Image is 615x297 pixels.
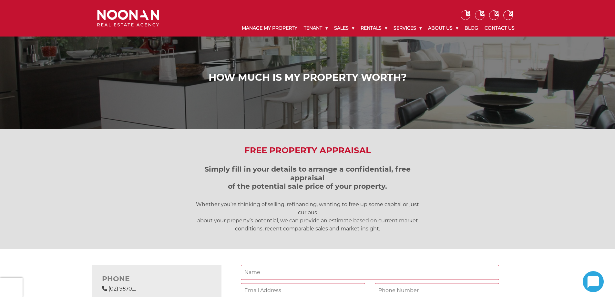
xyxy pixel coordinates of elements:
[97,10,159,27] img: Noonan Real Estate Agency
[390,20,425,37] a: Services
[102,275,212,283] h3: PHONE
[187,200,429,233] p: Whether you’re thinking of selling, refinancing, wanting to free up some capital or just curious ...
[187,165,429,191] h3: Simply fill in your details to arrange a confidential, free appraisal of the potential sale price...
[108,286,136,292] span: (02) 9570....
[425,20,461,37] a: About Us
[461,20,481,37] a: Blog
[239,20,301,37] a: Manage My Property
[108,286,136,292] a: Click to reveal phone number
[481,20,518,37] a: Contact Us
[241,265,499,280] input: Name
[92,145,523,155] h2: Free Property Appraisal
[301,20,331,37] a: Tenant
[357,20,390,37] a: Rentals
[99,72,516,83] h1: How Much is My Property Worth?
[331,20,357,37] a: Sales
